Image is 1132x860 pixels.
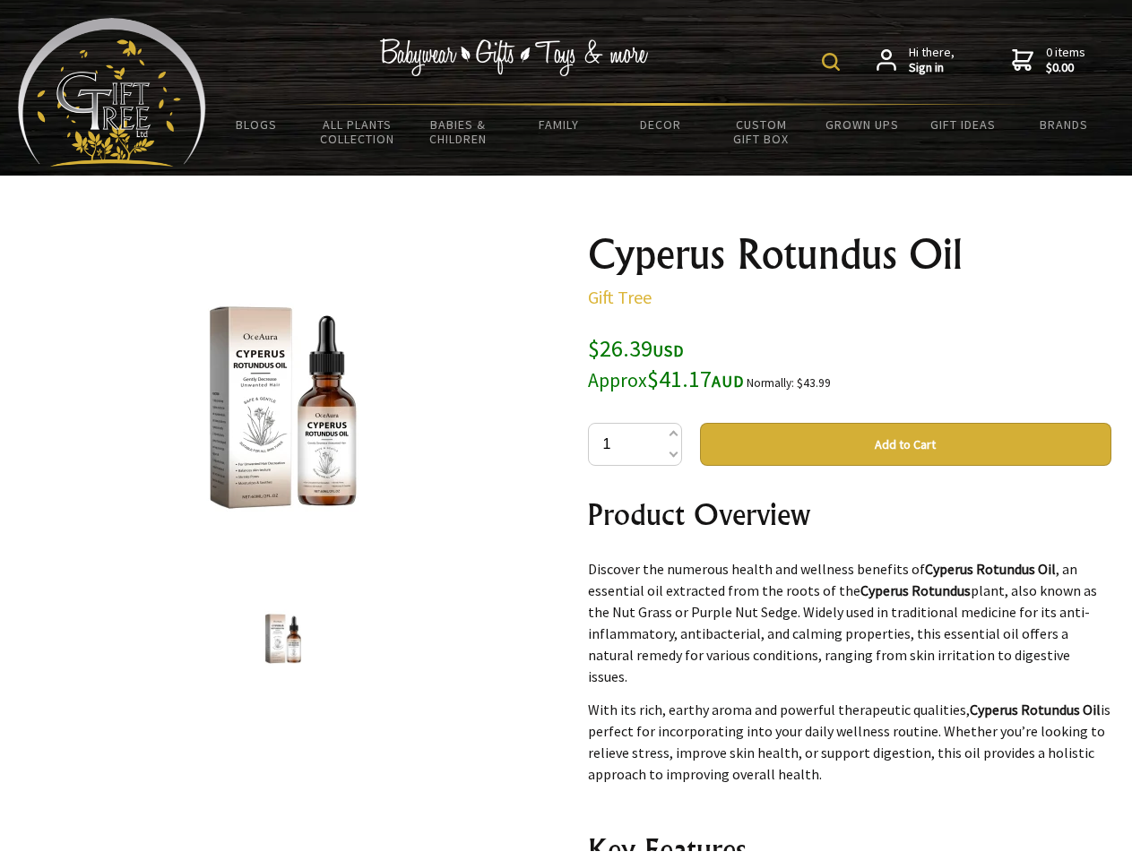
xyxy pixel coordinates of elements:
[747,375,831,391] small: Normally: $43.99
[143,268,423,547] img: Cyperus Rotundus Oil
[822,53,840,71] img: product search
[408,106,509,158] a: Babies & Children
[588,286,652,308] a: Gift Tree
[700,423,1111,466] button: Add to Cart
[712,371,744,391] span: AUD
[909,45,955,76] span: Hi there,
[1046,60,1085,76] strong: $0.00
[877,45,955,76] a: Hi there,Sign in
[860,581,971,599] strong: Cyperus Rotundus
[206,106,307,143] a: BLOGS
[588,333,744,393] span: $26.39 $41.17
[509,106,610,143] a: Family
[925,560,1056,578] strong: Cyperus Rotundus Oil
[912,106,1014,143] a: Gift Ideas
[1014,106,1115,143] a: Brands
[380,39,649,76] img: Babywear - Gifts - Toys & more
[307,106,409,158] a: All Plants Collection
[811,106,912,143] a: Grown Ups
[588,493,1111,536] h2: Product Overview
[588,368,647,392] small: Approx
[18,18,206,167] img: Babyware - Gifts - Toys and more...
[652,340,684,361] span: USD
[609,106,711,143] a: Decor
[588,699,1111,785] p: With its rich, earthy aroma and powerful therapeutic qualities, is perfect for incorporating into...
[909,60,955,76] strong: Sign in
[970,701,1101,718] strong: Cyperus Rotundus Oil
[588,558,1111,687] p: Discover the numerous health and wellness benefits of , an essential oil extracted from the roots...
[1012,45,1085,76] a: 0 items$0.00
[1046,44,1085,76] span: 0 items
[249,605,317,673] img: Cyperus Rotundus Oil
[711,106,812,158] a: Custom Gift Box
[588,233,1111,276] h1: Cyperus Rotundus Oil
